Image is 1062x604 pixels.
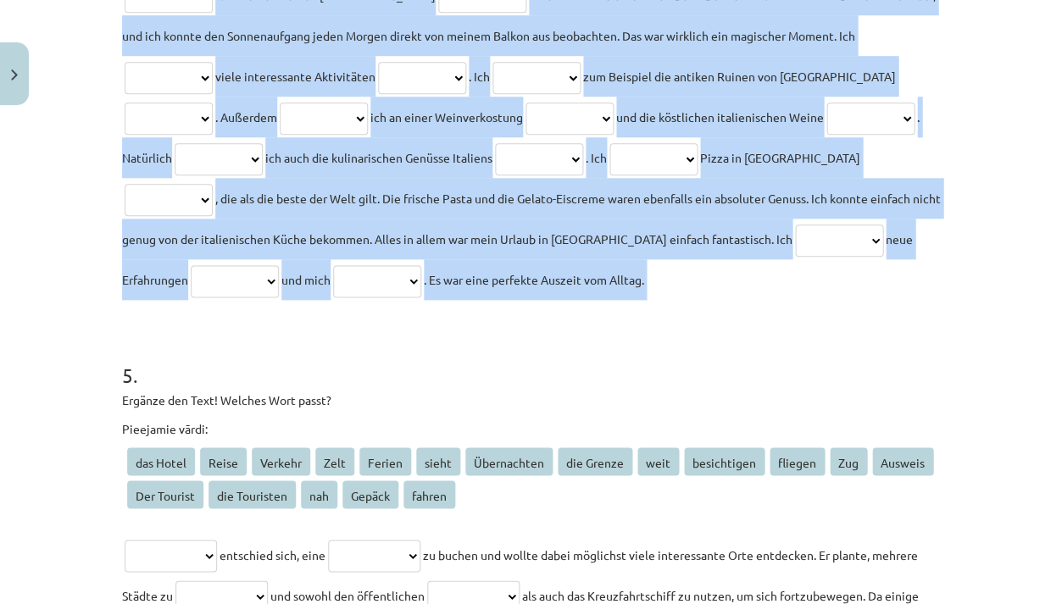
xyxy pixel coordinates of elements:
span: . Es war eine perfekte Auszeit vom Alltag. [424,272,644,287]
span: das Hotel [127,447,195,475]
span: Übernachten [465,447,553,475]
h1: 5 . [122,334,941,386]
span: . Ich [469,69,490,84]
span: Der Tourist [127,480,203,508]
span: nah [301,480,337,508]
span: viele interessante Aktivitäten [215,69,375,84]
span: . Ich [586,150,607,165]
span: und sowohl den öffentlichen [270,587,425,602]
span: Zug [830,447,867,475]
span: fahren [403,480,455,508]
span: Reise [200,447,247,475]
span: sieht [416,447,460,475]
span: entschied sich, eine [220,546,325,562]
span: zum Beispiel die antiken Ruinen von [GEOGRAPHIC_DATA] [583,69,896,84]
span: ich auch die kulinarischen Genüsse Italiens [265,150,492,165]
span: . Außerdem [215,109,277,125]
span: zu buchen und wollte dabei möglichst viele interessante Orte entdecken. Er plante, mehrere Städte zu [122,546,918,602]
span: und mich [281,272,331,287]
span: Verkehr [252,447,310,475]
span: weit [637,447,679,475]
p: Pieejamie vārdi: [122,419,941,437]
span: fliegen [770,447,825,475]
span: ich an einer Weinverkostung [370,109,523,125]
span: Ferien [359,447,411,475]
img: icon-close-lesson-0947bae3869378f0d4975bcd49f059093ad1ed9edebbc8119c70593378902aed.svg [11,69,18,80]
span: , die als die beste der Welt gilt. Die frische Pasta und die Gelato-Eiscreme waren ebenfalls ein ... [122,191,941,247]
span: besichtigen [684,447,765,475]
span: die Touristen [209,480,296,508]
span: Ausweis [872,447,933,475]
p: Ergänze den Text! Welches Wort passt? [122,391,941,409]
span: Zelt [315,447,354,475]
span: Pizza in [GEOGRAPHIC_DATA] [700,150,860,165]
span: Gepäck [342,480,398,508]
span: und die köstlichen italienischen Weine [616,109,824,125]
span: die Grenze [558,447,632,475]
